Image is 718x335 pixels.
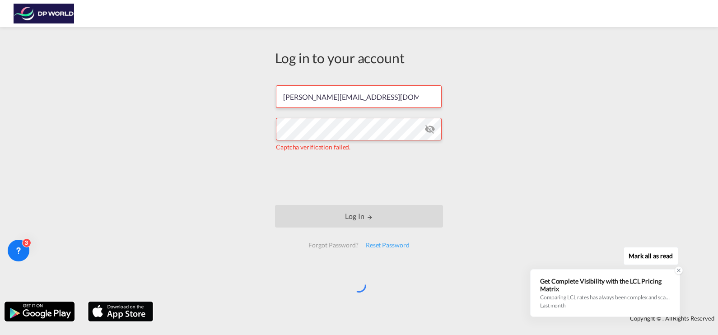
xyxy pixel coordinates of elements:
[290,161,428,196] iframe: reCAPTCHA
[276,85,442,108] input: Enter email/phone number
[4,301,75,322] img: google.png
[305,237,362,253] div: Forgot Password?
[275,48,443,67] div: Log in to your account
[275,205,443,228] button: LOGIN
[362,237,413,253] div: Reset Password
[14,4,75,24] img: c08ca190194411f088ed0f3ba295208c.png
[424,124,435,135] md-icon: icon-eye-off
[158,311,718,326] div: Copyright © . All Rights Reserved
[276,143,350,151] span: Captcha verification failed.
[87,301,154,322] img: apple.png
